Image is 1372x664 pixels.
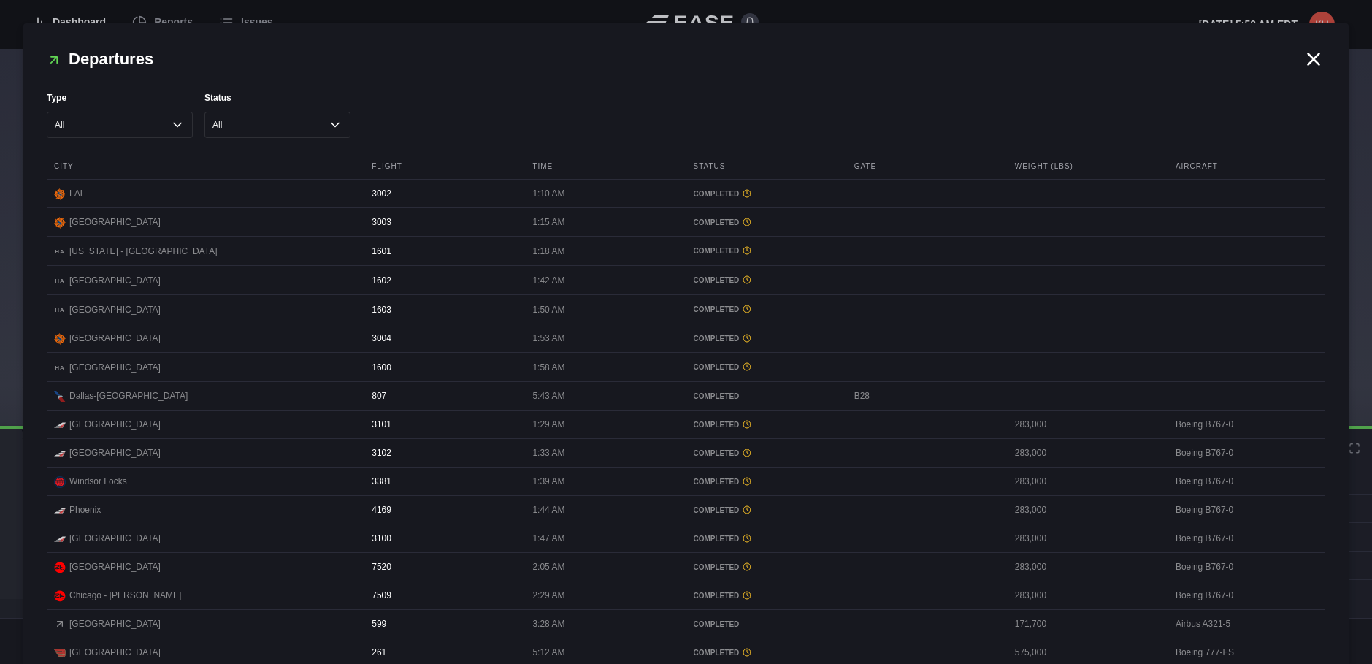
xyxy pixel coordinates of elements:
div: COMPLETED [694,391,836,402]
div: 3003 [364,208,521,236]
span: 2:05 AM [532,562,564,572]
span: HA [54,362,66,374]
div: COMPLETED [694,362,836,373]
div: Gate [847,153,1004,179]
span: [GEOGRAPHIC_DATA] [69,215,161,229]
span: 283,000 [1015,419,1046,430]
span: [GEOGRAPHIC_DATA] [69,332,161,345]
div: 3101 [364,411,521,438]
span: [GEOGRAPHIC_DATA] [69,532,161,545]
span: [GEOGRAPHIC_DATA] [69,274,161,287]
div: 3102 [364,439,521,467]
div: 3002 [364,180,521,207]
div: City [47,153,361,179]
span: 1:33 AM [532,448,564,458]
span: HA [54,305,66,316]
div: 1600 [364,354,521,381]
span: [GEOGRAPHIC_DATA] [69,646,161,659]
span: Windsor Locks [69,475,127,488]
span: 283,000 [1015,505,1046,515]
span: Boeing B767-0 [1176,533,1233,543]
span: HA [54,246,66,258]
span: 1:53 AM [532,333,564,343]
div: 3004 [364,324,521,352]
span: 283,000 [1015,590,1046,600]
div: COMPLETED [694,647,836,658]
span: 2:29 AM [532,590,564,600]
span: Airbus A321-5 [1176,619,1230,629]
span: [GEOGRAPHIC_DATA] [69,418,161,431]
div: Aircraft [1168,153,1325,179]
div: 4169 [364,496,521,524]
div: Time [525,153,682,179]
span: [US_STATE] - [GEOGRAPHIC_DATA] [69,245,217,258]
span: Boeing B767-0 [1176,590,1233,600]
div: 7509 [364,581,521,609]
div: COMPLETED [694,590,836,601]
span: 171,700 [1015,619,1046,629]
span: 1:47 AM [532,533,564,543]
span: 283,000 [1015,448,1046,458]
span: 1:10 AM [532,188,564,199]
span: [GEOGRAPHIC_DATA] [69,303,161,316]
div: 3381 [364,468,521,495]
div: Weight (lbs) [1008,153,1165,179]
span: 283,000 [1015,476,1046,486]
div: 599 [364,610,521,638]
span: Boeing 777-FS [1176,647,1234,657]
span: Dallas-[GEOGRAPHIC_DATA] [69,389,188,402]
span: 1:50 AM [532,305,564,315]
div: COMPLETED [694,505,836,516]
div: COMPLETED [694,304,836,315]
div: 3100 [364,524,521,552]
div: Status [686,153,843,179]
span: Boeing B767-0 [1176,562,1233,572]
div: 1602 [364,267,521,294]
div: COMPLETED [694,275,836,286]
div: COMPLETED [694,188,836,199]
span: 1:58 AM [532,362,564,373]
div: 7520 [364,553,521,581]
div: COMPLETED [694,619,836,630]
span: Boeing B767-0 [1176,505,1233,515]
span: 5:12 AM [532,647,564,657]
span: [GEOGRAPHIC_DATA] [69,560,161,573]
div: COMPLETED [694,448,836,459]
label: Status [204,91,350,104]
span: Phoenix [69,503,101,516]
span: 3:28 AM [532,619,564,629]
span: Boeing B767-0 [1176,476,1233,486]
span: 1:39 AM [532,476,564,486]
span: Chicago - [PERSON_NAME] [69,589,181,602]
div: COMPLETED [694,419,836,430]
span: 1:44 AM [532,505,564,515]
h2: Departures [47,47,1302,71]
span: B28 [854,391,870,401]
div: 1601 [364,237,521,265]
div: Flight [364,153,521,179]
div: COMPLETED [694,217,836,228]
span: [GEOGRAPHIC_DATA] [69,446,161,459]
span: 283,000 [1015,562,1046,572]
div: COMPLETED [694,562,836,573]
div: 1603 [364,296,521,324]
span: 283,000 [1015,533,1046,543]
div: COMPLETED [694,476,836,487]
span: 1:42 AM [532,275,564,286]
div: 807 [364,382,521,410]
span: 5:43 AM [532,391,564,401]
span: 1:18 AM [532,246,564,256]
span: HA [54,275,66,287]
span: 575,000 [1015,647,1046,657]
div: COMPLETED [694,245,836,256]
span: Boeing B767-0 [1176,419,1233,430]
span: [GEOGRAPHIC_DATA] [69,617,161,630]
div: COMPLETED [694,333,836,344]
span: 1:29 AM [532,419,564,430]
div: COMPLETED [694,533,836,544]
span: [GEOGRAPHIC_DATA] [69,361,161,374]
div: LAL [54,187,353,200]
label: Type [47,91,193,104]
span: 1:15 AM [532,217,564,227]
span: Boeing B767-0 [1176,448,1233,458]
